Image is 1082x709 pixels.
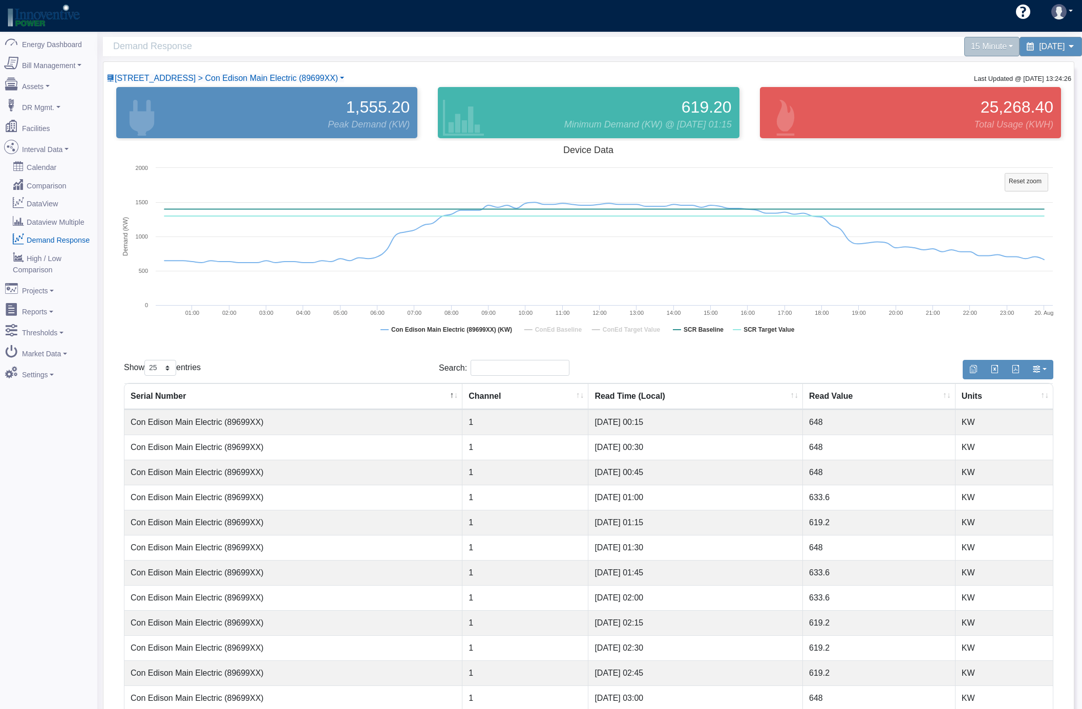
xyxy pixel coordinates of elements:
button: Export to Excel [984,360,1005,379]
td: KW [956,510,1053,535]
td: [DATE] 02:15 [588,610,803,635]
label: Search: [439,360,569,376]
td: 633.6 [803,485,956,510]
text: 19:00 [852,310,866,316]
text: 13:00 [630,310,644,316]
text: 01:00 [185,310,200,316]
td: 619.2 [803,510,956,535]
text: 20:00 [889,310,903,316]
td: 648 [803,535,956,560]
td: Con Edison Main Electric (89699XX) [124,585,462,610]
td: 1 [462,610,588,635]
tspan: Demand (KW) [122,217,129,256]
td: 648 [803,410,956,435]
text: 07:00 [408,310,422,316]
td: 1 [462,535,588,560]
td: [DATE] 02:30 [588,635,803,660]
text: 06:00 [370,310,385,316]
td: [DATE] 02:00 [588,585,803,610]
text: 12:00 [592,310,607,316]
td: 1 [462,510,588,535]
td: 648 [803,460,956,485]
text: 23:00 [1000,310,1014,316]
td: KW [956,660,1053,685]
span: Demand Response [113,37,594,56]
button: Copy to clipboard [963,360,984,379]
td: KW [956,535,1053,560]
td: Con Edison Main Electric (89699XX) [124,485,462,510]
td: 1 [462,485,588,510]
tspan: ConEd Baseline [535,326,582,333]
span: 619.20 [682,95,732,119]
td: 619.2 [803,660,956,685]
span: Peak Demand (KW) [328,118,410,132]
div: 15 Minute [964,37,1020,56]
td: Con Edison Main Electric (89699XX) [124,410,462,435]
span: Minimum Demand (KW) @ [DATE] 01:15 [564,118,732,132]
tspan: SCR Target Value [744,326,794,333]
th: Serial Number : activate to sort column descending [124,383,462,410]
td: [DATE] 00:15 [588,410,803,435]
td: Con Edison Main Electric (89699XX) [124,460,462,485]
text: 22:00 [963,310,977,316]
td: 1 [462,435,588,460]
td: Con Edison Main Electric (89699XX) [124,510,462,535]
td: KW [956,460,1053,485]
span: Total Usage (KWH) [974,118,1053,132]
th: Read Value : activate to sort column ascending [803,383,956,410]
td: 1 [462,635,588,660]
td: 619.2 [803,635,956,660]
td: 1 [462,460,588,485]
text: 10:00 [519,310,533,316]
span: 1,555.20 [346,95,410,119]
tspan: Con Edison Main Electric (89699XX) (KW) [391,326,512,333]
td: [DATE] 01:30 [588,535,803,560]
td: Con Edison Main Electric (89699XX) [124,435,462,460]
td: [DATE] 01:45 [588,560,803,585]
td: [DATE] 00:30 [588,435,803,460]
text: 04:00 [296,310,311,316]
td: [DATE] 01:15 [588,510,803,535]
img: user-3.svg [1051,4,1067,19]
span: [DATE] [1039,42,1065,51]
span: 25,268.40 [981,95,1053,119]
text: 1000 [136,233,148,240]
td: 1 [462,560,588,585]
td: 633.6 [803,585,956,610]
td: Con Edison Main Electric (89699XX) [124,610,462,635]
text: 14:00 [667,310,681,316]
text: 02:00 [222,310,237,316]
text: 11:00 [556,310,570,316]
text: 16:00 [740,310,755,316]
text: 0 [145,302,148,308]
button: Generate PDF [1005,360,1026,379]
text: 08:00 [444,310,459,316]
td: KW [956,435,1053,460]
text: 1500 [136,199,148,205]
text: 05:00 [333,310,348,316]
select: Showentries [144,360,176,376]
a: [STREET_ADDRESS] > Con Edison Main Electric (89699XX) [107,74,344,82]
td: [DATE] 02:45 [588,660,803,685]
tspan: SCR Baseline [684,326,724,333]
text: 17:00 [778,310,792,316]
text: 2000 [136,165,148,171]
label: Show entries [124,360,201,376]
td: 619.2 [803,610,956,635]
td: 1 [462,585,588,610]
tspan: Device Data [563,145,614,155]
input: Search: [471,360,569,376]
td: KW [956,610,1053,635]
td: KW [956,410,1053,435]
text: 03:00 [259,310,273,316]
button: Show/Hide Columns [1026,360,1053,379]
td: Con Edison Main Electric (89699XX) [124,660,462,685]
td: [DATE] 01:00 [588,485,803,510]
td: KW [956,585,1053,610]
text: 500 [139,268,148,274]
td: KW [956,560,1053,585]
text: 15:00 [704,310,718,316]
tspan: ConEd Target Value [603,326,661,333]
th: Units : activate to sort column ascending [956,383,1053,410]
td: 1 [462,660,588,685]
